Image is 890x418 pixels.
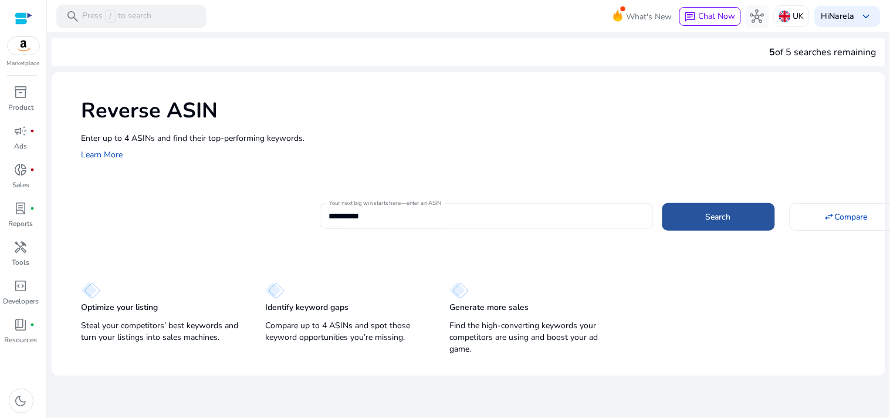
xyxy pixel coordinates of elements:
span: handyman [14,240,28,254]
span: Chat Now [699,11,736,22]
span: keyboard_arrow_down [859,9,874,23]
span: book_4 [14,318,28,332]
span: donut_small [14,163,28,177]
button: Search [662,203,775,230]
mat-label: Your next big win starts here—enter an ASIN [329,199,441,207]
p: Enter up to 4 ASINs and find their top-performing keywords. [81,132,874,144]
p: Reports [9,218,33,229]
img: uk.svg [779,11,791,22]
p: Developers [3,296,39,306]
p: Find the high-converting keywords your competitors are using and boost your ad game. [449,320,610,355]
span: hub [750,9,764,23]
p: UK [793,6,804,26]
span: inventory_2 [14,85,28,99]
p: Tools [12,257,30,268]
span: code_blocks [14,279,28,293]
span: fiber_manual_record [31,167,35,172]
p: Steal your competitors’ best keywords and turn your listings into sales machines. [81,320,242,343]
span: campaign [14,124,28,138]
p: Sales [12,180,29,190]
a: Learn More [81,149,123,160]
p: Press to search [82,10,151,23]
button: hub [746,5,769,28]
span: search [66,9,80,23]
b: Narela [830,11,855,22]
span: dark_mode [14,394,28,408]
p: Resources [5,335,38,345]
img: diamond.svg [265,282,285,299]
span: fiber_manual_record [31,322,35,327]
img: diamond.svg [81,282,100,299]
mat-icon: swap_horiz [824,211,835,222]
span: 5 [770,46,776,59]
p: Hi [821,12,855,21]
span: / [105,10,116,23]
span: chat [685,11,696,23]
button: chatChat Now [679,7,741,26]
span: lab_profile [14,201,28,215]
p: Product [8,102,33,113]
span: fiber_manual_record [31,129,35,133]
p: Marketplace [7,59,40,68]
h1: Reverse ASIN [81,98,874,123]
p: Generate more sales [449,302,529,313]
img: amazon.svg [8,37,39,55]
span: Compare [835,211,868,223]
span: fiber_manual_record [31,206,35,211]
p: Optimize your listing [81,302,158,313]
img: diamond.svg [449,282,469,299]
span: Search [706,211,731,223]
p: Compare up to 4 ASINs and spot those keyword opportunities you’re missing. [265,320,426,343]
p: Ads [15,141,28,151]
p: Identify keyword gaps [265,302,348,313]
span: What's New [627,6,672,27]
div: of 5 searches remaining [770,45,877,59]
